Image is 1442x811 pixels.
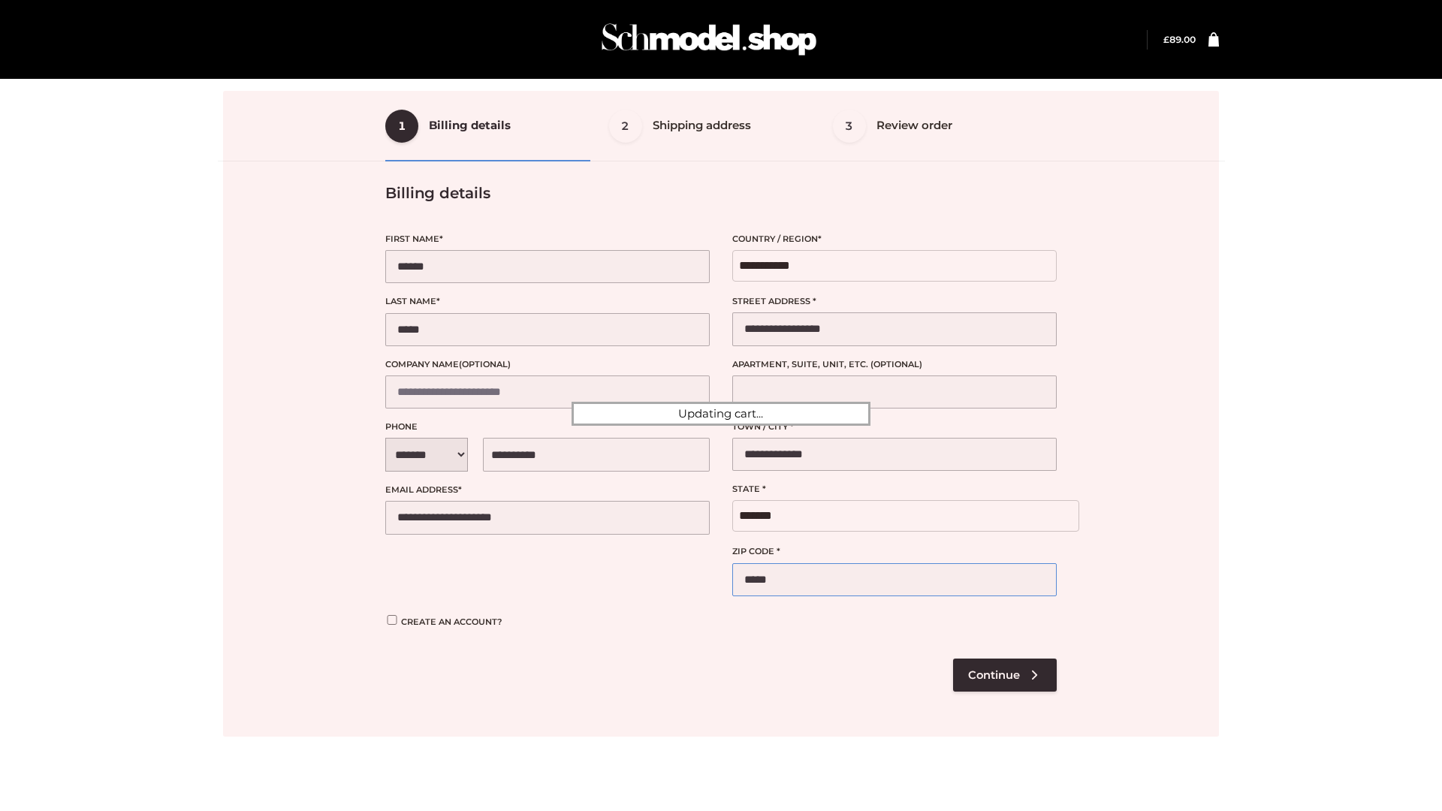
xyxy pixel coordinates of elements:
div: Updating cart... [572,402,870,426]
img: Schmodel Admin 964 [596,10,822,69]
bdi: 89.00 [1163,34,1196,45]
span: £ [1163,34,1169,45]
a: £89.00 [1163,34,1196,45]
